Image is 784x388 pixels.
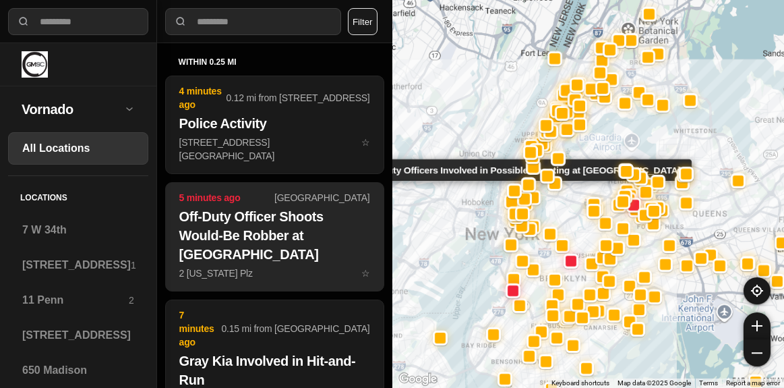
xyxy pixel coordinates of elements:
[222,322,370,335] p: 0.15 mi from [GEOGRAPHIC_DATA]
[179,191,274,204] p: 5 minutes ago
[744,339,771,366] button: zoom-out
[726,379,780,387] a: Report a map error
[179,267,370,280] p: 2 [US_STATE] Plz
[551,379,609,388] button: Keyboard shortcuts
[22,362,134,379] h3: 650 Madison
[179,136,370,163] p: [STREET_ADDRESS][GEOGRAPHIC_DATA]
[22,257,131,273] h3: [STREET_ADDRESS]
[179,84,227,111] p: 4 minutes ago
[8,132,148,165] a: All Locations
[8,354,148,387] a: 650 Madison
[165,267,384,279] a: 5 minutes ago[GEOGRAPHIC_DATA]Off-Duty Officer Shoots Would-Be Robber at [GEOGRAPHIC_DATA]2 [US_S...
[227,91,370,105] p: 0.12 mi from [STREET_ADDRESS]
[179,57,371,67] h5: within 0.25 mi
[131,258,136,272] p: 1
[274,191,369,204] p: [GEOGRAPHIC_DATA]
[752,348,762,358] img: zoom-out
[179,207,370,264] h2: Off-Duty Officer Shoots Would-Be Robber at [GEOGRAPHIC_DATA]
[17,15,30,28] img: search
[752,321,762,331] img: zoom-in
[8,214,148,246] a: 7 W 34th
[396,370,440,388] img: Google
[744,277,771,304] button: recenter
[179,114,370,133] h2: Police Activity
[361,137,370,148] span: star
[8,176,148,214] h5: Locations
[165,136,384,148] a: 4 minutes ago0.12 mi from [STREET_ADDRESS]Police Activity[STREET_ADDRESS][GEOGRAPHIC_DATA]star
[8,249,148,281] a: [STREET_ADDRESS]1
[8,284,148,316] a: 11 Penn2
[22,327,134,343] h3: [STREET_ADDRESS]
[129,294,134,307] p: 2
[751,285,763,297] img: recenter
[396,370,440,388] a: Open this area in Google Maps (opens a new window)
[699,379,718,387] a: Terms (opens in new tab)
[124,103,135,114] img: open
[8,319,148,352] a: [STREET_ADDRESS]
[174,15,187,28] img: search
[165,76,384,174] button: 4 minutes ago0.12 mi from [STREET_ADDRESS]Police Activity[STREET_ADDRESS][GEOGRAPHIC_DATA]star
[22,100,124,119] h2: Vornado
[22,292,129,308] h3: 11 Penn
[22,222,134,238] h3: 7 W 34th
[348,8,378,35] button: Filter
[354,159,692,181] div: Off-Duty Officers Involved in Possible Shooting at [GEOGRAPHIC_DATA]
[22,51,48,78] img: logo
[22,140,134,157] h3: All Locations
[617,379,691,387] span: Map data ©2025 Google
[744,312,771,339] button: zoom-in
[361,268,370,279] span: star
[179,308,222,349] p: 7 minutes ago
[165,182,384,292] button: 5 minutes ago[GEOGRAPHIC_DATA]Off-Duty Officer Shoots Would-Be Robber at [GEOGRAPHIC_DATA]2 [US_S...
